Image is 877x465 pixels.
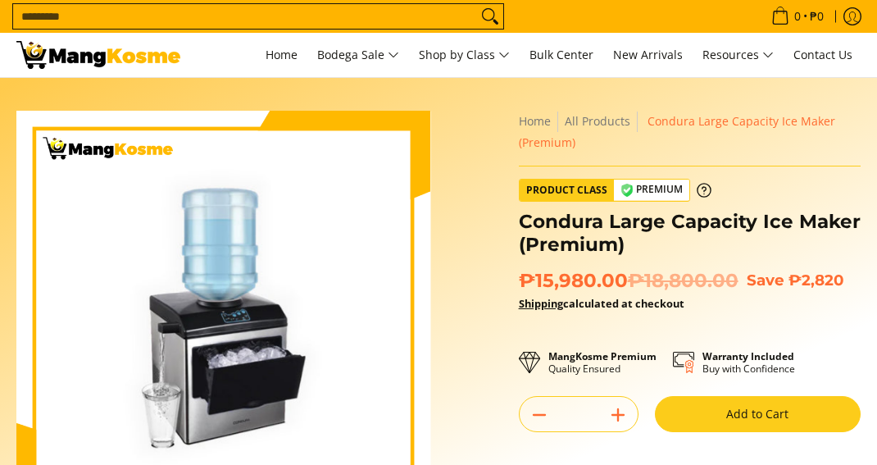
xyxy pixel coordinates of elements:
strong: calculated at checkout [519,296,684,311]
span: Bodega Sale [317,45,399,66]
a: Home [519,113,551,129]
p: Quality Ensured [548,350,657,375]
button: Add [598,402,638,428]
span: Resources [702,45,774,66]
a: All Products [565,113,630,129]
span: Product Class [520,180,614,201]
a: Contact Us [785,33,861,77]
strong: Warranty Included [702,349,794,363]
a: Shipping [519,296,563,311]
button: Subtract [520,402,559,428]
nav: Breadcrumbs [519,111,861,153]
a: Bodega Sale [309,33,407,77]
span: ₱15,980.00 [519,269,738,293]
img: premium-badge-icon.webp [620,184,634,197]
span: Contact Us [793,47,852,62]
span: Shop by Class [419,45,510,66]
a: Shop by Class [411,33,518,77]
h1: Condura Large Capacity Ice Maker (Premium) [519,210,861,258]
span: New Arrivals [613,47,683,62]
strong: MangKosme Premium [548,349,657,363]
span: Home [266,47,298,62]
a: Home [257,33,306,77]
a: Resources [694,33,782,77]
button: Add to Cart [655,396,861,432]
span: 0 [792,11,803,22]
span: • [766,7,829,25]
a: Product Class Premium [519,179,711,202]
span: ₱2,820 [788,271,843,289]
a: New Arrivals [605,33,691,77]
del: ₱18,800.00 [628,269,738,293]
span: Bulk Center [529,47,593,62]
span: Premium [614,180,689,200]
span: Save [747,271,784,289]
nav: Main Menu [197,33,861,77]
a: Bulk Center [521,33,602,77]
span: ₱0 [807,11,826,22]
p: Buy with Confidence [702,350,795,375]
button: Search [477,4,503,29]
span: Condura Large Capacity Ice Maker (Premium) [519,113,835,150]
img: GET THIS ASAP: Condura Large Capacity Ice Maker (Premium) l Mang Kosme [16,41,180,69]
